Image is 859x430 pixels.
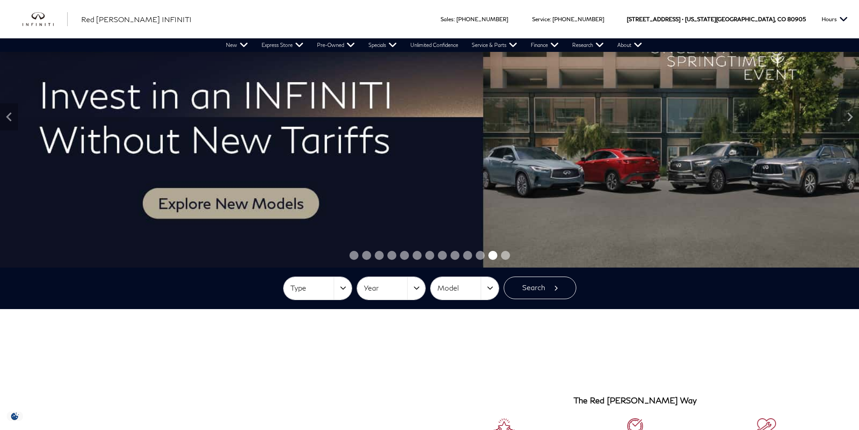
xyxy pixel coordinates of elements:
a: Research [565,38,611,52]
span: Sales [441,16,454,23]
a: Red [PERSON_NAME] INFINITI [81,14,192,25]
span: Type [290,281,334,296]
button: Search [504,277,576,299]
div: Next [841,103,859,130]
span: Go to slide 10 [463,251,472,260]
a: [STREET_ADDRESS] • [US_STATE][GEOGRAPHIC_DATA], CO 80905 [627,16,806,23]
span: Year [364,281,407,296]
span: Go to slide 7 [425,251,434,260]
span: Go to slide 2 [362,251,371,260]
a: infiniti [23,12,68,27]
span: Go to slide 11 [476,251,485,260]
span: Service [532,16,550,23]
a: New [219,38,255,52]
a: Express Store [255,38,310,52]
nav: Main Navigation [219,38,649,52]
a: [PHONE_NUMBER] [456,16,508,23]
img: INFINITI [23,12,68,27]
span: Go to slide 4 [387,251,396,260]
a: Specials [362,38,404,52]
span: Go to slide 8 [438,251,447,260]
a: Service & Parts [465,38,524,52]
button: Year [357,277,425,300]
span: : [454,16,455,23]
span: Go to slide 6 [413,251,422,260]
span: Go to slide 1 [349,251,358,260]
span: Model [437,281,481,296]
button: Type [284,277,352,300]
span: Go to slide 5 [400,251,409,260]
button: Model [431,277,499,300]
img: Opt-Out Icon [5,412,25,421]
h3: The Red [PERSON_NAME] Way [574,396,697,405]
a: [PHONE_NUMBER] [552,16,604,23]
span: Go to slide 9 [450,251,459,260]
a: Finance [524,38,565,52]
a: Unlimited Confidence [404,38,465,52]
span: Go to slide 12 [488,251,497,260]
section: Click to Open Cookie Consent Modal [5,412,25,421]
span: : [550,16,551,23]
span: Red [PERSON_NAME] INFINITI [81,15,192,23]
a: About [611,38,649,52]
a: Pre-Owned [310,38,362,52]
span: Go to slide 13 [501,251,510,260]
span: Go to slide 3 [375,251,384,260]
